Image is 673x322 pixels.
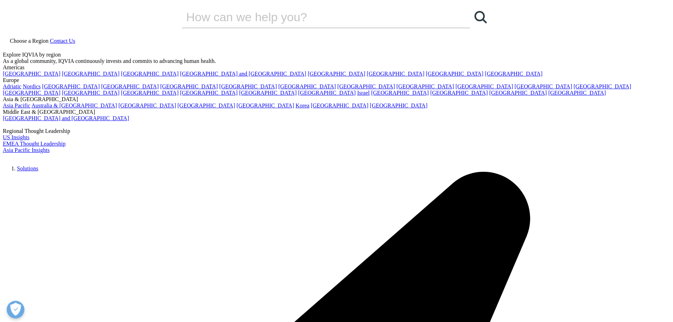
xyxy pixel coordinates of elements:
[118,103,176,109] a: [GEOGRAPHIC_DATA]
[489,90,547,96] a: [GEOGRAPHIC_DATA]
[3,64,670,71] div: Americas
[3,115,129,121] a: [GEOGRAPHIC_DATA] and [GEOGRAPHIC_DATA]
[101,83,159,89] a: [GEOGRAPHIC_DATA]
[3,90,60,96] a: [GEOGRAPHIC_DATA]
[426,71,483,77] a: [GEOGRAPHIC_DATA]
[177,103,235,109] a: [GEOGRAPHIC_DATA]
[3,83,21,89] a: Adriatic
[3,134,29,140] a: US Insights
[31,103,117,109] a: Australia & [GEOGRAPHIC_DATA]
[121,71,178,77] a: [GEOGRAPHIC_DATA]
[160,83,218,89] a: [GEOGRAPHIC_DATA]
[10,38,48,44] span: Choose a Region
[3,103,30,109] a: Asia Pacific
[396,83,454,89] a: [GEOGRAPHIC_DATA]
[3,147,49,153] a: Asia Pacific Insights
[470,6,491,28] a: Search
[7,301,24,318] button: Open Preferences
[121,90,178,96] a: [GEOGRAPHIC_DATA]
[430,90,488,96] a: [GEOGRAPHIC_DATA]
[371,90,429,96] a: [GEOGRAPHIC_DATA]
[3,71,60,77] a: [GEOGRAPHIC_DATA]
[23,83,41,89] a: Nordics
[474,11,487,23] svg: Search
[357,90,370,96] a: Israel
[514,83,572,89] a: [GEOGRAPHIC_DATA]
[182,6,450,28] input: Search
[311,103,368,109] a: [GEOGRAPHIC_DATA]
[180,90,237,96] a: [GEOGRAPHIC_DATA]
[3,52,670,58] div: Explore IQVIA by region
[3,96,670,103] div: Asia & [GEOGRAPHIC_DATA]
[62,90,119,96] a: [GEOGRAPHIC_DATA]
[367,71,424,77] a: [GEOGRAPHIC_DATA]
[239,90,297,96] a: [GEOGRAPHIC_DATA]
[455,83,513,89] a: [GEOGRAPHIC_DATA]
[3,141,65,147] a: EMEA Thought Leadership
[62,71,119,77] a: [GEOGRAPHIC_DATA]
[485,71,542,77] a: [GEOGRAPHIC_DATA]
[42,83,100,89] a: [GEOGRAPHIC_DATA]
[296,103,309,109] a: Korea
[3,58,670,64] div: As a global community, IQVIA continuously invests and commits to advancing human health.
[236,103,294,109] a: [GEOGRAPHIC_DATA]
[337,83,395,89] a: [GEOGRAPHIC_DATA]
[278,83,336,89] a: [GEOGRAPHIC_DATA]
[3,128,670,134] div: Regional Thought Leadership
[3,77,670,83] div: Europe
[298,90,356,96] a: [GEOGRAPHIC_DATA]
[17,165,38,171] a: Solutions
[548,90,606,96] a: [GEOGRAPHIC_DATA]
[219,83,277,89] a: [GEOGRAPHIC_DATA]
[180,71,306,77] a: [GEOGRAPHIC_DATA] and [GEOGRAPHIC_DATA]
[573,83,631,89] a: [GEOGRAPHIC_DATA]
[308,71,365,77] a: [GEOGRAPHIC_DATA]
[3,109,670,115] div: Middle East & [GEOGRAPHIC_DATA]
[370,103,427,109] a: [GEOGRAPHIC_DATA]
[50,38,75,44] a: Contact Us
